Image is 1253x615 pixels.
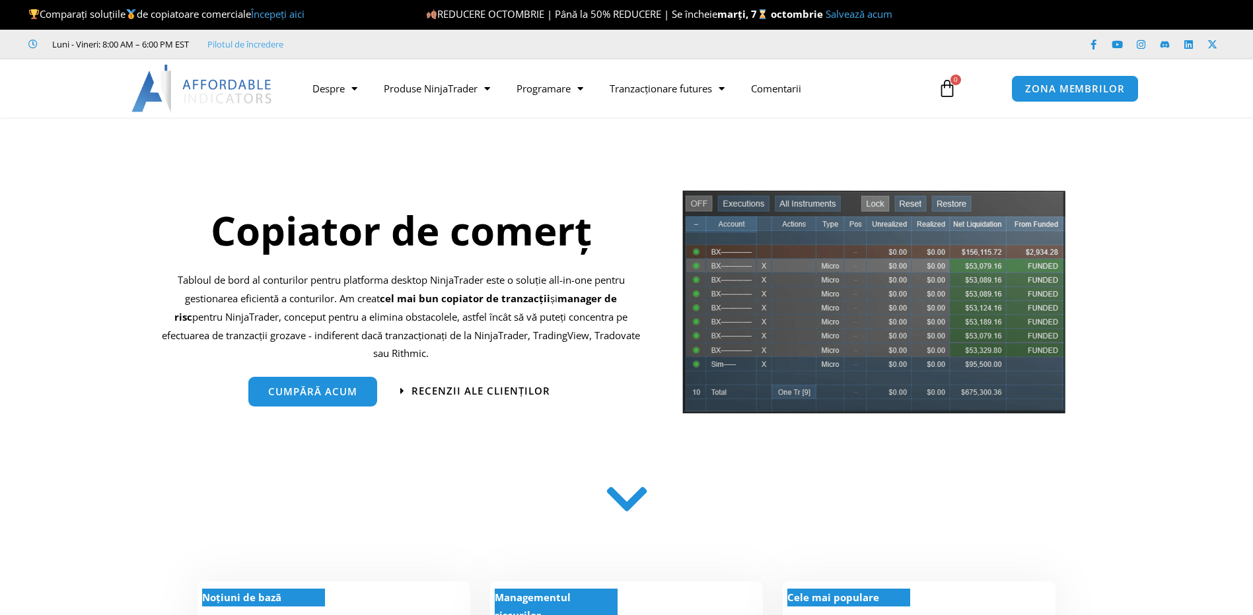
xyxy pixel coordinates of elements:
[384,82,478,95] font: Produse NinjaTrader
[299,73,923,104] nav: Meniu
[28,7,304,20] span: Comparați soluțiile de copiatoare comerciale
[771,7,823,20] font: octombrie
[131,65,273,112] img: LogoAI | Affordable Indicators – NinjaTrader
[371,73,503,104] a: Produse NinjaTrader
[380,292,550,305] b: cel mai bun copiator de tranzacții
[312,82,345,95] font: Despre
[126,9,136,19] img: 🥇
[596,73,738,104] a: Tranzacționare futures
[299,73,371,104] a: Despre
[202,591,281,604] strong: Noțiuni de bază
[758,9,768,19] img: ⌛
[427,9,437,19] img: 🍂
[251,7,304,20] a: Începeți aici
[610,82,712,95] font: Tranzacționare futures
[268,387,357,397] span: Cumpără acum
[787,591,879,604] strong: Cele mai populare
[950,75,961,85] span: 0
[738,73,814,104] a: Comentarii
[717,7,757,20] font: marți, 7
[29,9,39,19] img: 🏆
[437,7,717,20] font: REDUCERE OCTOMBRIE | Până la 50% REDUCERE | Se încheie
[400,386,550,396] a: Recenzii ale clienților
[517,82,571,95] font: Programare
[503,73,596,104] a: Programare
[1011,75,1139,102] a: ZONA MEMBRILOR
[1025,84,1125,94] span: ZONA MEMBRILOR
[681,189,1067,424] img: tradecopier | Affordable Indicators – NinjaTrader
[161,271,641,363] p: Tabloul de bord al conturilor pentru platforma desktop NinjaTrader este o soluție all-in-one pent...
[161,203,641,258] h1: Copiator de comerț
[49,36,189,52] span: Luni - Vineri: 8:00 AM – 6:00 PM EST
[174,292,617,323] strong: manager de risc
[248,377,377,406] a: Cumpără acum
[826,7,892,20] a: Salvează acum
[412,386,550,396] span: Recenzii ale clienților
[918,69,976,108] a: 0
[207,36,283,52] a: Pilotul de încredere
